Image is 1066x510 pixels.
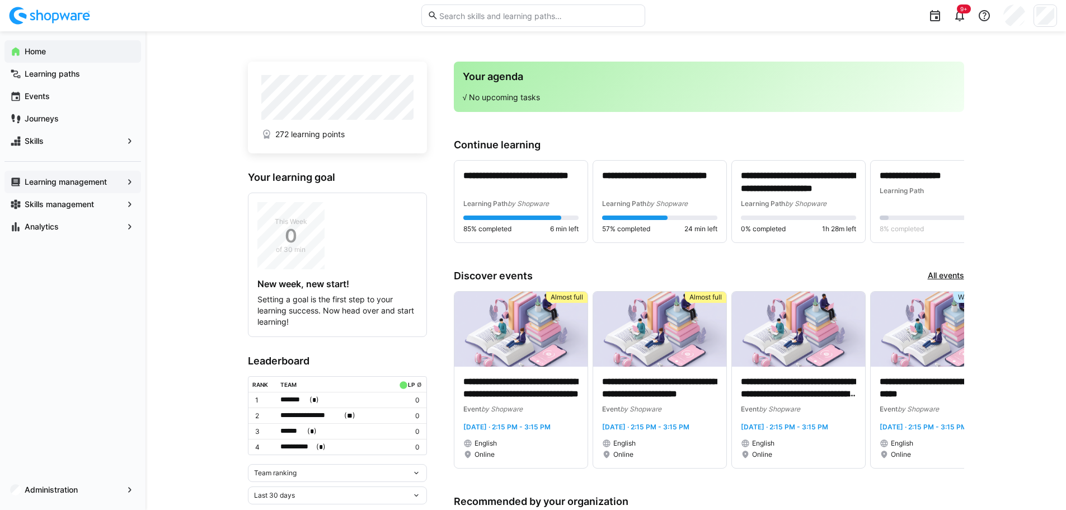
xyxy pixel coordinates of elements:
[891,450,911,459] span: Online
[397,411,419,420] p: 0
[741,199,785,208] span: Learning Path
[646,199,688,208] span: by Shopware
[248,171,427,184] h3: Your learning goal
[613,450,633,459] span: Online
[620,405,661,413] span: by Shopware
[602,199,646,208] span: Learning Path
[732,292,865,367] img: image
[454,292,588,367] img: image
[741,405,759,413] span: Event
[280,381,297,388] div: Team
[257,278,417,289] h4: New week, new start!
[602,224,650,233] span: 57% completed
[689,293,722,302] span: Almost full
[822,224,856,233] span: 1h 28m left
[248,355,427,367] h3: Leaderboard
[759,405,800,413] span: by Shopware
[550,224,579,233] span: 6 min left
[741,423,828,431] span: [DATE] · 2:15 PM - 3:15 PM
[880,186,924,195] span: Learning Path
[752,450,772,459] span: Online
[438,11,638,21] input: Search skills and learning paths…
[255,411,272,420] p: 2
[254,491,295,500] span: Last 30 days
[785,199,826,208] span: by Shopware
[481,405,523,413] span: by Shopware
[275,129,345,140] span: 272 learning points
[257,294,417,327] p: Setting a goal is the first step to your learning success. Now head over and start learning!
[344,410,355,422] span: ( )
[613,439,636,448] span: English
[454,495,964,508] h3: Recommended by your organization
[880,224,924,233] span: 8% completed
[871,292,1004,367] img: image
[255,396,272,405] p: 1
[960,6,968,12] span: 9+
[397,427,419,436] p: 0
[463,71,955,83] h3: Your agenda
[551,293,583,302] span: Almost full
[454,139,964,151] h3: Continue learning
[408,381,415,388] div: LP
[254,469,297,478] span: Team ranking
[316,441,326,453] span: ( )
[928,270,964,282] a: All events
[741,224,786,233] span: 0% completed
[397,443,419,452] p: 0
[463,423,551,431] span: [DATE] · 2:15 PM - 3:15 PM
[397,396,419,405] p: 0
[307,425,317,437] span: ( )
[475,439,497,448] span: English
[684,224,717,233] span: 24 min left
[880,405,898,413] span: Event
[602,423,689,431] span: [DATE] · 2:15 PM - 3:15 PM
[454,270,533,282] h3: Discover events
[898,405,939,413] span: by Shopware
[880,423,967,431] span: [DATE] · 2:15 PM - 3:15 PM
[255,427,272,436] p: 3
[593,292,726,367] img: image
[463,224,511,233] span: 85% completed
[252,381,268,388] div: Rank
[958,293,999,302] span: Wait list open
[463,92,955,103] p: √ No upcoming tasks
[475,450,495,459] span: Online
[891,439,913,448] span: English
[417,379,422,389] a: ø
[752,439,774,448] span: English
[255,443,272,452] p: 4
[309,394,319,406] span: ( )
[602,405,620,413] span: Event
[463,199,508,208] span: Learning Path
[508,199,549,208] span: by Shopware
[463,405,481,413] span: Event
